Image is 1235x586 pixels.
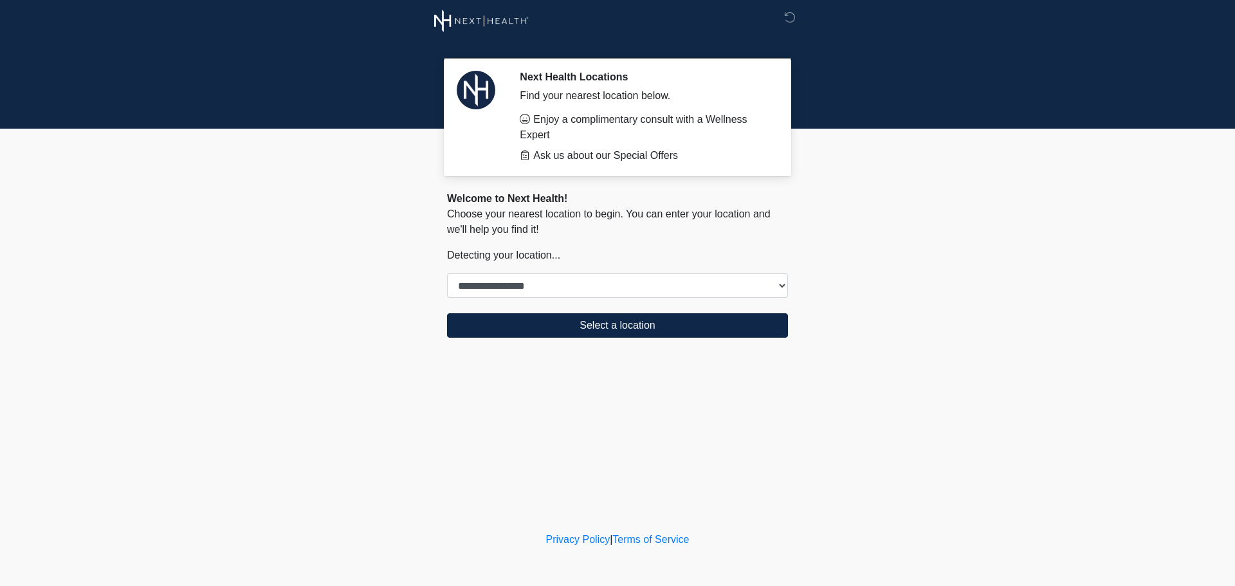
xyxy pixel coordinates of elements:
a: | [610,534,612,545]
a: Terms of Service [612,534,689,545]
li: Ask us about our Special Offers [520,148,769,163]
li: Enjoy a complimentary consult with a Wellness Expert [520,112,769,143]
img: Next Health Wellness Logo [434,10,529,32]
span: Choose your nearest location to begin. You can enter your location and we'll help you find it! [447,208,771,235]
button: Select a location [447,313,788,338]
h2: Next Health Locations [520,71,769,83]
div: Find your nearest location below. [520,88,769,104]
a: Privacy Policy [546,534,610,545]
div: Welcome to Next Health! [447,191,788,206]
span: Detecting your location... [447,250,560,261]
img: Agent Avatar [457,71,495,109]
